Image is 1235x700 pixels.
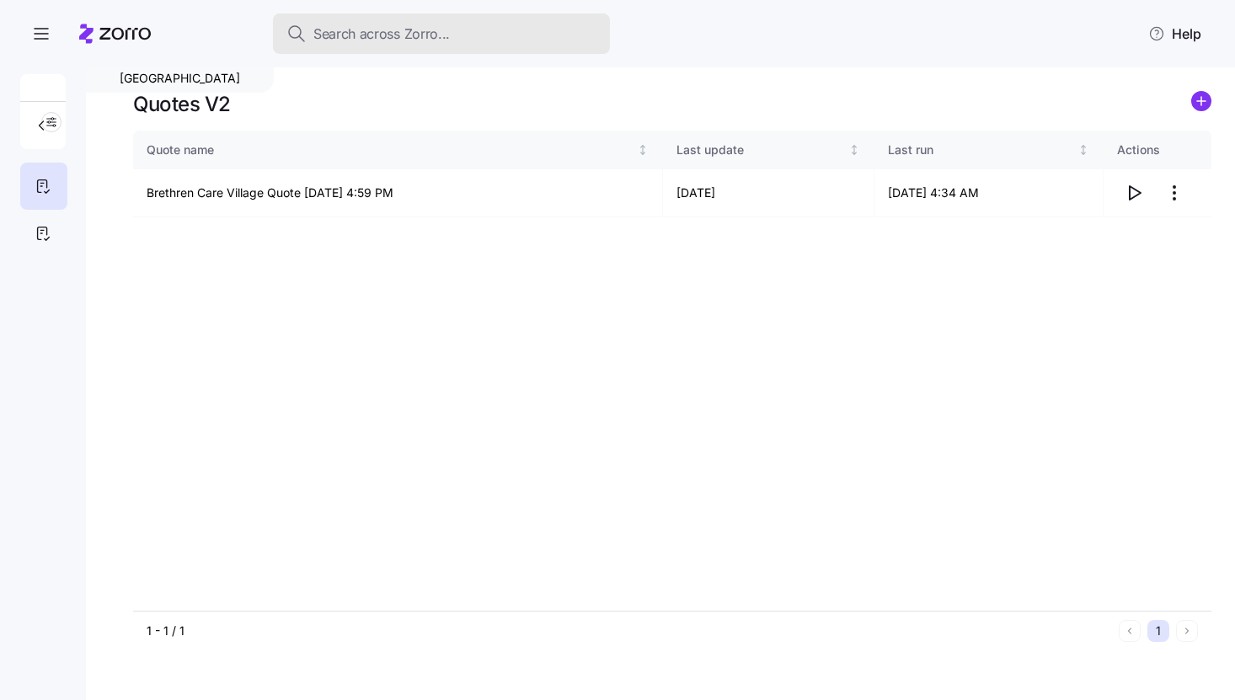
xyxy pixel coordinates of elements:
[147,623,1112,639] div: 1 - 1 / 1
[1119,620,1141,642] button: Previous page
[313,24,450,45] span: Search across Zorro...
[874,169,1104,217] td: [DATE] 4:34 AM
[1117,141,1198,159] div: Actions
[637,144,649,156] div: Not sorted
[1135,17,1215,51] button: Help
[848,144,860,156] div: Not sorted
[1147,620,1169,642] button: 1
[676,141,846,159] div: Last update
[1148,24,1201,44] span: Help
[1176,620,1198,642] button: Next page
[1191,91,1211,111] svg: add icon
[133,131,663,169] th: Quote nameNot sorted
[133,169,663,217] td: Brethren Care Village Quote [DATE] 4:59 PM
[663,131,875,169] th: Last updateNot sorted
[147,141,634,159] div: Quote name
[1191,91,1211,117] a: add icon
[133,91,231,117] h1: Quotes V2
[663,169,875,217] td: [DATE]
[1077,144,1089,156] div: Not sorted
[86,64,274,93] div: [GEOGRAPHIC_DATA]
[888,141,1074,159] div: Last run
[273,13,610,54] button: Search across Zorro...
[874,131,1104,169] th: Last runNot sorted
